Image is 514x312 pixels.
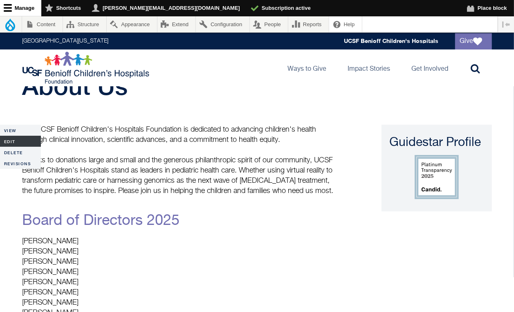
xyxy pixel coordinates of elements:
img: Guidestar Profile logo [415,155,459,199]
div: Guidestar Profile [390,135,484,151]
a: Ways to Give [281,49,333,86]
p: Thanks to donations large and small and the generous philanthropic spirit of our community, UCSF ... [22,155,337,196]
a: Board of Directors 2025 [22,213,180,228]
p: The UCSF Benioff Children's Hospitals Foundation is dedicated to advancing children's health thro... [22,125,337,145]
a: Help [329,16,362,32]
a: Configuration [196,16,249,32]
button: Vertical orientation [498,16,514,32]
a: Give [455,33,492,49]
a: Get Involved [405,49,455,86]
a: Structure [63,16,106,32]
img: Logo for UCSF Benioff Children's Hospitals Foundation [22,52,151,84]
a: Content [22,16,63,32]
a: Appearance [107,16,157,32]
a: People [250,16,288,32]
a: Extend [157,16,196,32]
a: UCSF Benioff Children's Hospitals [344,38,439,45]
a: Reports [288,16,329,32]
a: Impact Stories [341,49,397,86]
a: [GEOGRAPHIC_DATA][US_STATE] [22,38,109,44]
